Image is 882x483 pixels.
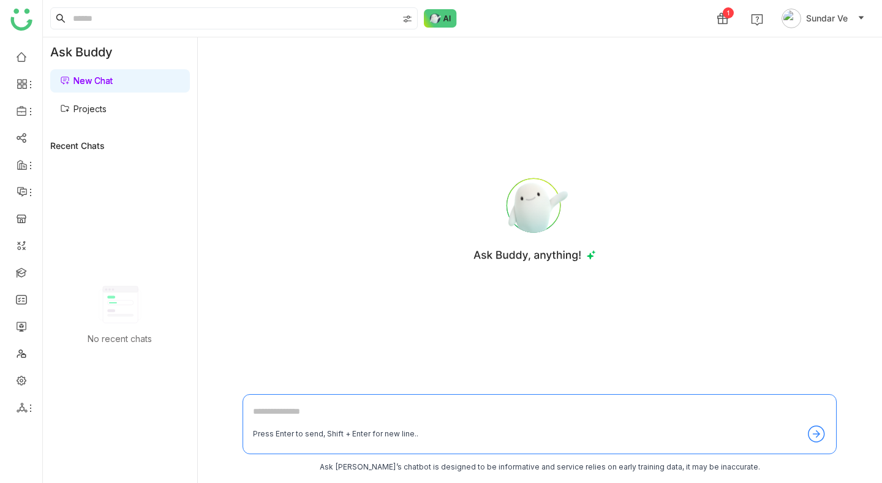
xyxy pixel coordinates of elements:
div: Recent Chats [50,140,190,151]
div: Ask Buddy [43,37,197,67]
a: Projects [60,104,107,114]
img: logo [10,9,32,31]
div: Press Enter to send, Shift + Enter for new line.. [253,428,418,440]
div: Ask [PERSON_NAME]’s chatbot is designed to be informative and service relies on early training da... [243,462,837,473]
img: help.svg [751,13,763,26]
img: ask-buddy-normal.svg [424,9,457,28]
img: avatar [782,9,801,28]
div: No recent chats [88,333,152,344]
a: New Chat [60,75,113,86]
span: Sundar Ve [806,12,848,25]
img: search-type.svg [402,14,412,24]
div: 1 [723,7,734,18]
button: Sundar Ve [779,9,867,28]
